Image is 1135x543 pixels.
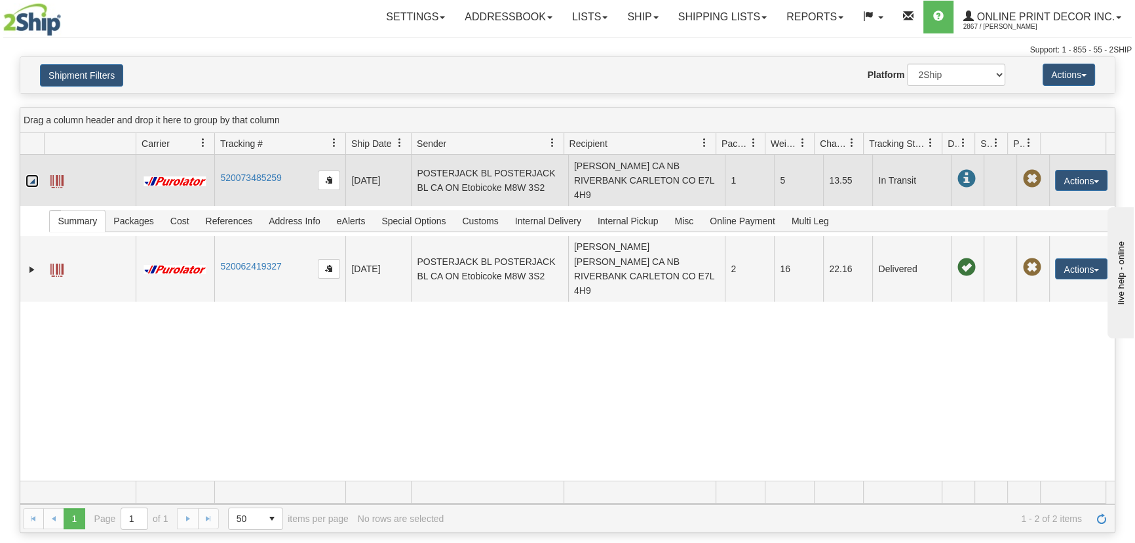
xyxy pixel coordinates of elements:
[220,261,281,271] a: 520062419327
[374,211,453,231] span: Special Options
[26,174,39,188] a: Collapse
[963,20,1062,33] span: 2867 / [PERSON_NAME]
[261,211,328,231] span: Address Info
[507,211,589,231] span: Internal Delivery
[1043,64,1095,86] button: Actions
[1013,137,1024,150] span: Pickup Status
[376,1,455,33] a: Settings
[590,211,666,231] span: Internal Pickup
[957,258,975,277] span: On time
[1022,258,1041,277] span: Pickup Not Assigned
[569,137,607,150] span: Recipient
[237,512,254,525] span: 50
[985,132,1007,154] a: Shipment Issues filter column settings
[872,155,951,206] td: In Transit
[774,236,823,302] td: 16
[261,508,282,529] span: select
[668,1,777,33] a: Shipping lists
[94,508,168,530] span: Page of 1
[345,155,411,206] td: [DATE]
[1022,170,1041,188] span: Pickup Not Assigned
[192,132,214,154] a: Carrier filter column settings
[411,236,568,302] td: POSTERJACK BL POSTERJACK BL CA ON Etobicoke M8W 3S2
[742,132,765,154] a: Packages filter column settings
[974,11,1115,22] span: Online Print Decor Inc.
[417,137,446,150] span: Sender
[1091,508,1112,529] a: Refresh
[455,1,562,33] a: Addressbook
[1055,170,1107,191] button: Actions
[163,211,197,231] span: Cost
[453,513,1082,524] span: 1 - 2 of 2 items
[693,132,716,154] a: Recipient filter column settings
[10,11,121,21] div: live help - online
[329,211,374,231] span: eAlerts
[323,132,345,154] a: Tracking # filter column settings
[702,211,783,231] span: Online Payment
[869,137,926,150] span: Tracking Status
[1018,132,1040,154] a: Pickup Status filter column settings
[823,236,872,302] td: 22.16
[345,236,411,302] td: [DATE]
[957,170,975,188] span: In Transit
[792,132,814,154] a: Weight filter column settings
[1105,205,1134,338] iframe: chat widget
[868,68,905,81] label: Platform
[568,155,725,206] td: [PERSON_NAME] CA NB RIVERBANK CARLETON CO E7L 4H9
[784,211,837,231] span: Multi Leg
[725,155,774,206] td: 1
[823,155,872,206] td: 13.55
[953,1,1131,33] a: Online Print Decor Inc. 2867 / [PERSON_NAME]
[50,258,64,279] a: Label
[411,155,568,206] td: POSTERJACK BL POSTERJACK BL CA ON Etobicoke M8W 3S2
[228,508,283,530] span: Page sizes drop down
[721,137,749,150] span: Packages
[318,259,340,279] button: Copy to clipboard
[820,137,847,150] span: Charge
[20,108,1115,133] div: grid grouping header
[725,236,774,302] td: 2
[980,137,991,150] span: Shipment Issues
[50,211,105,231] span: Summary
[948,137,959,150] span: Delivery Status
[841,132,863,154] a: Charge filter column settings
[568,236,725,302] td: [PERSON_NAME] [PERSON_NAME] CA NB RIVERBANK CARLETON CO E7L 4H9
[220,172,281,183] a: 520073485259
[121,508,147,529] input: Page 1
[142,265,208,275] img: 11 - Purolator
[220,137,263,150] span: Tracking #
[142,137,170,150] span: Carrier
[454,211,506,231] span: Customs
[358,513,444,524] div: No rows are selected
[318,171,340,190] button: Copy to clipboard
[106,211,161,231] span: Packages
[142,176,208,186] img: 11 - Purolator
[541,132,564,154] a: Sender filter column settings
[1055,258,1107,279] button: Actions
[771,137,798,150] span: Weight
[50,169,64,190] a: Label
[389,132,411,154] a: Ship Date filter column settings
[919,132,942,154] a: Tracking Status filter column settings
[228,508,349,530] span: items per page
[872,236,951,302] td: Delivered
[666,211,701,231] span: Misc
[562,1,617,33] a: Lists
[617,1,668,33] a: Ship
[198,211,261,231] span: References
[3,3,61,36] img: logo2867.jpg
[774,155,823,206] td: 5
[351,137,391,150] span: Ship Date
[64,508,85,529] span: Page 1
[952,132,974,154] a: Delivery Status filter column settings
[26,263,39,276] a: Expand
[777,1,853,33] a: Reports
[40,64,123,87] button: Shipment Filters
[3,45,1132,56] div: Support: 1 - 855 - 55 - 2SHIP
